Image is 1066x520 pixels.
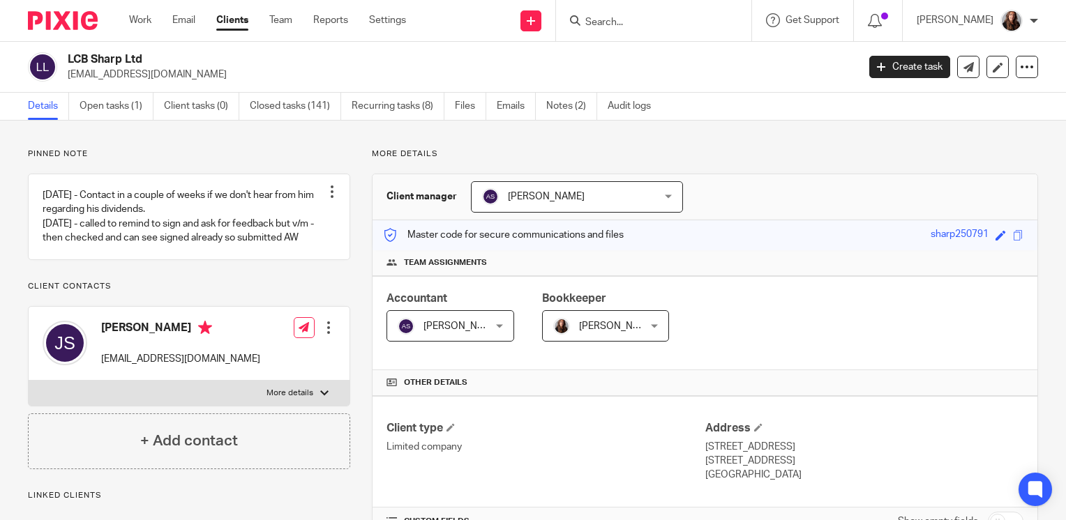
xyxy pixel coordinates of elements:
[546,93,597,120] a: Notes (2)
[869,56,950,78] a: Create task
[101,352,260,366] p: [EMAIL_ADDRESS][DOMAIN_NAME]
[386,421,705,436] h4: Client type
[80,93,153,120] a: Open tasks (1)
[269,13,292,27] a: Team
[482,188,499,205] img: svg%3E
[129,13,151,27] a: Work
[43,321,87,365] img: svg%3E
[172,13,195,27] a: Email
[579,321,656,331] span: [PERSON_NAME]
[352,93,444,120] a: Recurring tasks (8)
[28,11,98,30] img: Pixie
[705,440,1023,454] p: [STREET_ADDRESS]
[1000,10,1023,32] img: IMG_0011.jpg
[553,318,570,335] img: IMG_0011.jpg
[404,257,487,268] span: Team assignments
[140,430,238,452] h4: + Add contact
[786,15,839,25] span: Get Support
[508,192,585,201] span: [PERSON_NAME]
[313,13,348,27] a: Reports
[497,93,536,120] a: Emails
[28,148,350,160] p: Pinned note
[705,421,1023,436] h4: Address
[386,190,457,204] h3: Client manager
[542,293,606,304] span: Bookkeeper
[608,93,661,120] a: Audit logs
[931,227,989,243] div: sharp250791
[266,388,313,399] p: More details
[917,13,993,27] p: [PERSON_NAME]
[404,377,467,388] span: Other details
[584,17,710,29] input: Search
[250,93,341,120] a: Closed tasks (141)
[198,321,212,335] i: Primary
[101,321,260,338] h4: [PERSON_NAME]
[383,228,624,242] p: Master code for secure communications and files
[372,148,1038,160] p: More details
[68,52,692,67] h2: LCB Sharp Ltd
[369,13,406,27] a: Settings
[705,454,1023,468] p: [STREET_ADDRESS]
[386,293,447,304] span: Accountant
[423,321,500,331] span: [PERSON_NAME]
[398,318,414,335] img: svg%3E
[705,468,1023,482] p: [GEOGRAPHIC_DATA]
[68,68,848,82] p: [EMAIL_ADDRESS][DOMAIN_NAME]
[216,13,248,27] a: Clients
[28,490,350,501] p: Linked clients
[386,440,705,454] p: Limited company
[164,93,239,120] a: Client tasks (0)
[28,281,350,292] p: Client contacts
[28,93,69,120] a: Details
[455,93,486,120] a: Files
[28,52,57,82] img: svg%3E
